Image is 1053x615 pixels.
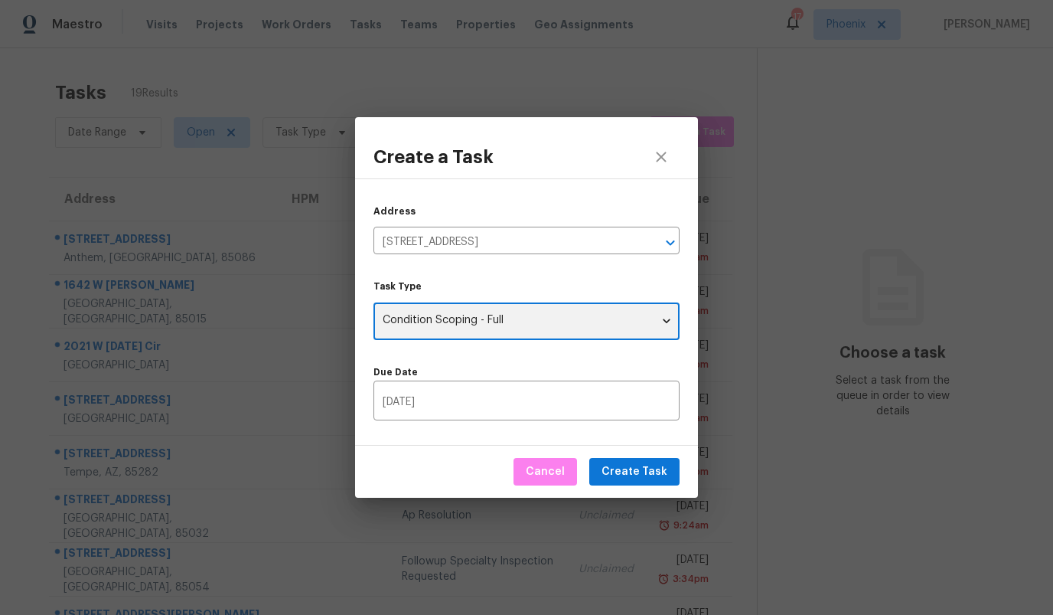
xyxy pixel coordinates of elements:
[373,231,637,254] input: Search by address
[601,463,667,482] span: Create Task
[373,303,680,340] div: Condition Scoping - Full
[373,207,416,216] label: Address
[373,282,680,291] label: Task Type
[513,458,577,486] button: Cancel
[660,232,681,254] button: Open
[643,139,680,175] button: close
[373,146,494,168] h3: Create a Task
[373,368,680,377] label: Due Date
[589,458,680,486] button: Create Task
[526,463,565,482] span: Cancel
